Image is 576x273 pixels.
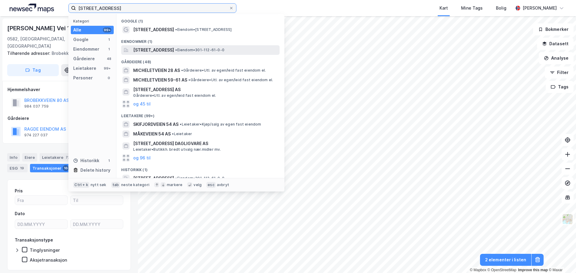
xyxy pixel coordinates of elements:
div: 0 [106,76,111,80]
div: markere [167,182,182,187]
div: velg [193,182,202,187]
div: Eiere [22,153,37,162]
div: Hjemmelshaver [7,86,130,93]
span: Gårdeiere • Utl. av egen/leid fast eiendom el. [133,93,216,98]
span: [STREET_ADDRESS] [133,46,174,54]
div: Brobekkveien 80 [7,50,126,57]
div: Transaksjonstype [15,236,53,244]
button: Tag [7,64,59,76]
div: 99+ [103,66,111,71]
div: Leietakere [40,153,73,162]
div: ESG [7,164,28,172]
div: Pris [15,187,23,194]
div: Tinglysninger [30,247,60,253]
iframe: Chat Widget [546,244,576,273]
div: 984 037 759 [24,104,49,109]
button: 2 elementer i listen [480,254,531,266]
div: Info [7,153,20,162]
span: MICHELETVEIEN 28 AS [133,67,180,74]
button: Tags [546,81,574,93]
div: neste kategori [121,182,149,187]
div: Kategori [73,19,114,23]
input: DD.MM.YYYY [70,220,123,229]
div: Leietakere [73,65,96,72]
span: • [175,27,177,32]
div: Eiendommer [73,46,99,53]
div: Gårdeiere [73,55,95,62]
span: SKIFJORDVEIEN 54 AS [133,121,178,128]
div: Historikk [73,157,99,164]
button: Filter [545,67,574,79]
div: Bolig [496,4,506,12]
div: Leietakere (99+) [116,109,284,120]
div: [PERSON_NAME] Vei 18 [7,23,75,33]
span: Tilhørende adresser: [7,51,52,56]
div: Personer [73,74,93,82]
div: Ctrl + k [73,182,89,188]
div: Google [73,36,88,43]
div: Google (1) [116,14,284,25]
div: Gårdeiere (48) [116,55,284,66]
span: MICHELETVEIEN 59-61 AS [133,76,187,84]
div: esc [206,182,216,188]
button: Datasett [537,38,574,50]
div: Kart [439,4,448,12]
a: Improve this map [518,268,548,272]
div: Dato [15,210,25,217]
button: og 45 til [133,100,151,108]
div: 0582, [GEOGRAPHIC_DATA], [GEOGRAPHIC_DATA] [7,35,84,50]
span: • [175,176,177,180]
div: tab [111,182,120,188]
div: 1 [106,37,111,42]
span: • [172,132,174,136]
div: Delete history [80,167,110,174]
div: Historikk (1) [116,163,284,174]
span: Eiendom • 301-112-61-0-0 [175,48,224,52]
div: 19 [19,165,25,171]
span: [STREET_ADDRESS] [133,26,174,33]
div: Transaksjoner [30,164,71,172]
button: Bokmerker [533,23,574,35]
a: OpenStreetMap [487,268,517,272]
div: Mine Tags [461,4,483,12]
input: DD.MM.YYYY [15,220,67,229]
div: Alle [73,26,81,34]
span: [STREET_ADDRESS] AS [133,86,277,93]
img: logo.a4113a55bc3d86da70a041830d287a7e.svg [10,4,54,13]
a: Mapbox [470,268,486,272]
input: Søk på adresse, matrikkel, gårdeiere, leietakere eller personer [76,4,229,13]
button: Analyse [539,52,574,64]
div: 16 [63,165,69,171]
div: 99+ [103,28,111,32]
span: Gårdeiere • Utl. av egen/leid fast eiendom el. [188,78,273,82]
div: 974 227 037 [24,133,48,138]
span: • [175,48,177,52]
div: avbryt [217,182,229,187]
span: [STREET_ADDRESS] [133,175,174,182]
span: • [181,68,183,73]
div: 1 [106,158,111,163]
span: Gårdeiere • Utl. av egen/leid fast eiendom el. [181,68,266,73]
button: og 96 til [133,154,151,162]
div: Gårdeiere [7,115,130,122]
div: Aksjetransaksjon [30,257,67,263]
span: Leietaker • Kjøp/salg av egen fast eiendom [180,122,261,127]
span: Leietaker [172,132,192,136]
span: Eiendom • 301-112-61-0-0 [175,176,224,181]
div: 1 [106,47,111,52]
input: Fra [15,196,67,205]
div: nytt søk [91,182,106,187]
span: • [180,122,181,126]
span: [STREET_ADDRESS] DAGLIGVARE AS [133,140,277,147]
input: Til [70,196,123,205]
span: MÅKEVEIEN 54 AS [133,130,171,138]
div: [PERSON_NAME] [523,4,557,12]
img: Z [562,213,573,225]
div: 72 [64,154,71,160]
span: Eiendom • [STREET_ADDRESS] [175,27,232,32]
div: Eiendommer (1) [116,34,284,45]
div: 48 [106,56,111,61]
span: • [188,78,190,82]
span: Leietaker • Butikkh. bredt utvalg nær.midler mv. [133,147,221,152]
